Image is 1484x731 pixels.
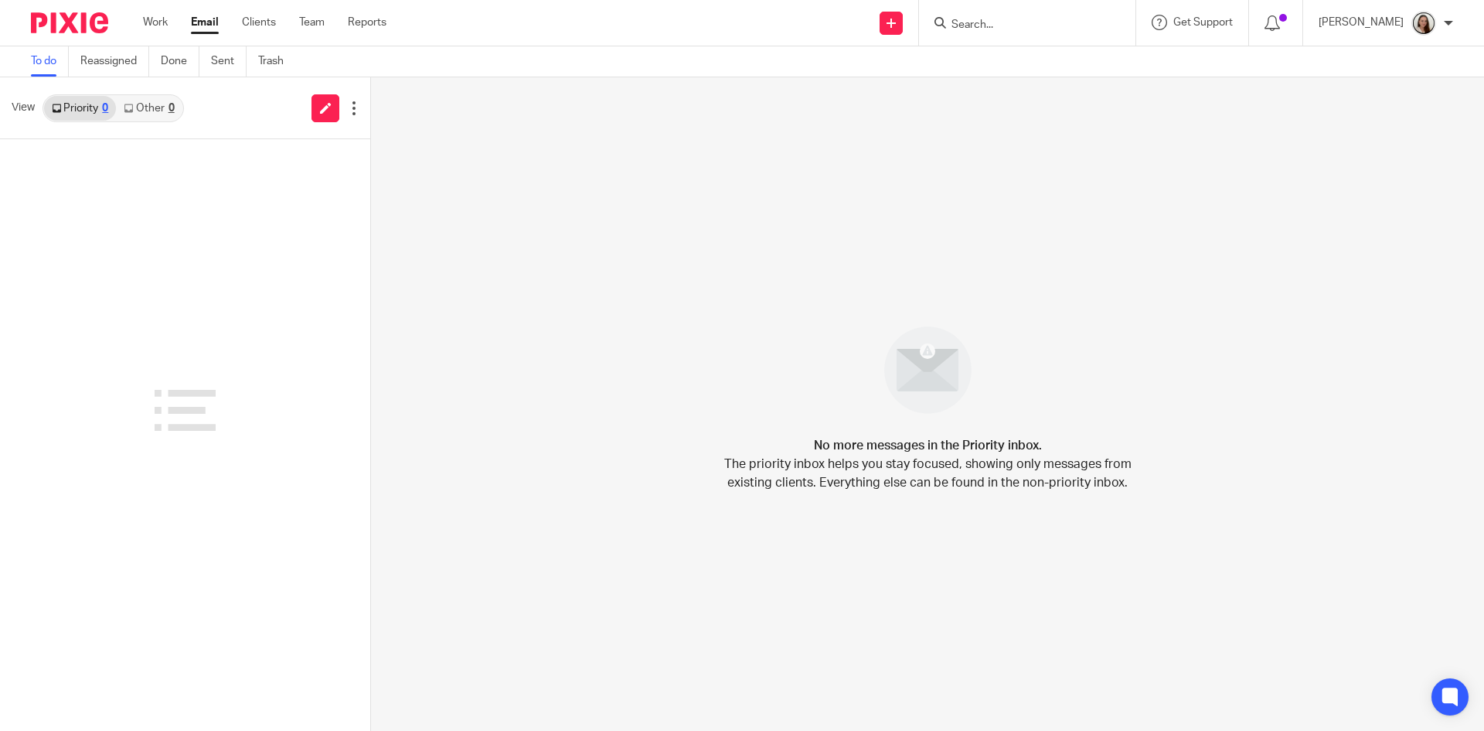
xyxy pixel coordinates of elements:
a: Sent [211,46,247,77]
a: Reassigned [80,46,149,77]
a: Team [299,15,325,30]
img: Pixie [31,12,108,33]
a: Clients [242,15,276,30]
p: [PERSON_NAME] [1319,15,1404,30]
img: Profile.png [1411,11,1436,36]
a: Work [143,15,168,30]
a: Other0 [116,96,182,121]
h4: No more messages in the Priority inbox. [814,436,1042,455]
a: Done [161,46,199,77]
p: The priority inbox helps you stay focused, showing only messages from existing clients. Everythin... [723,455,1132,492]
span: View [12,100,35,116]
a: Reports [348,15,386,30]
input: Search [950,19,1089,32]
a: Priority0 [44,96,116,121]
a: To do [31,46,69,77]
img: image [874,316,982,424]
div: 0 [102,103,108,114]
a: Trash [258,46,295,77]
span: Get Support [1173,17,1233,28]
div: 0 [168,103,175,114]
a: Email [191,15,219,30]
